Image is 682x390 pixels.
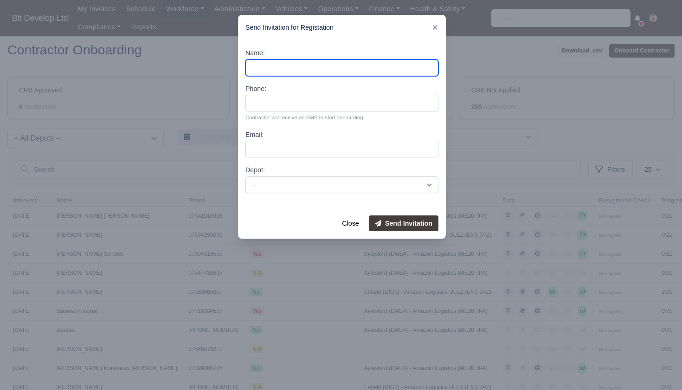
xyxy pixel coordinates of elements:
div: Send Invitation for Registation [238,15,446,40]
label: Depot: [245,165,265,175]
small: Contractor will receive an SMS to start onboarding [245,113,438,122]
iframe: Chat Widget [636,345,682,390]
label: Name: [245,48,265,58]
button: Send Invitation [369,215,438,231]
label: Email: [245,130,264,140]
button: Close [336,215,365,231]
label: Phone: [245,84,266,94]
